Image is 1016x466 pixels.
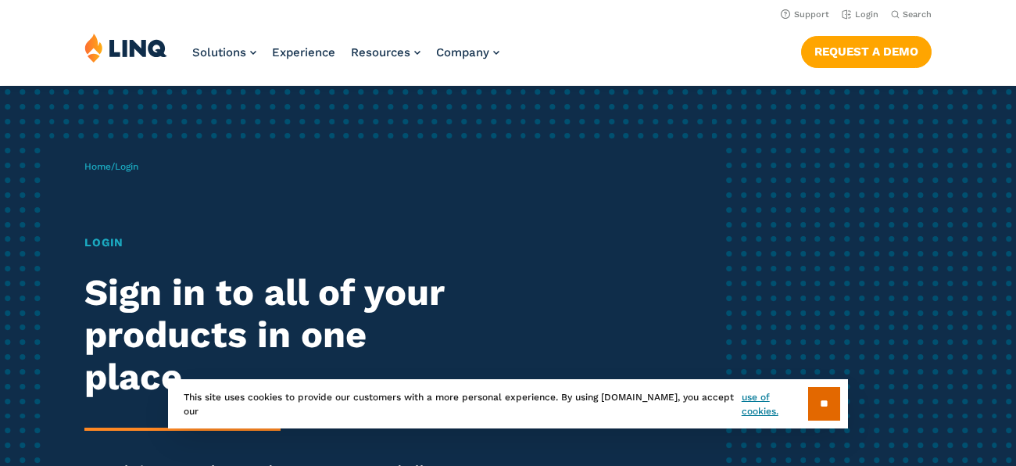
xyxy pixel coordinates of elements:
[891,9,932,20] button: Open Search Bar
[168,379,848,428] div: This site uses cookies to provide our customers with a more personal experience. By using [DOMAIN...
[742,390,808,418] a: use of cookies.
[192,45,246,59] span: Solutions
[115,161,138,172] span: Login
[436,45,489,59] span: Company
[84,33,167,63] img: LINQ | K‑12 Software
[436,45,499,59] a: Company
[84,161,111,172] a: Home
[351,45,420,59] a: Resources
[903,9,932,20] span: Search
[84,161,138,172] span: /
[801,33,932,67] nav: Button Navigation
[84,271,476,398] h2: Sign in to all of your products in one place.
[192,33,499,84] nav: Primary Navigation
[842,9,878,20] a: Login
[84,235,476,252] h1: Login
[781,9,829,20] a: Support
[801,36,932,67] a: Request a Demo
[192,45,256,59] a: Solutions
[351,45,410,59] span: Resources
[272,45,335,59] a: Experience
